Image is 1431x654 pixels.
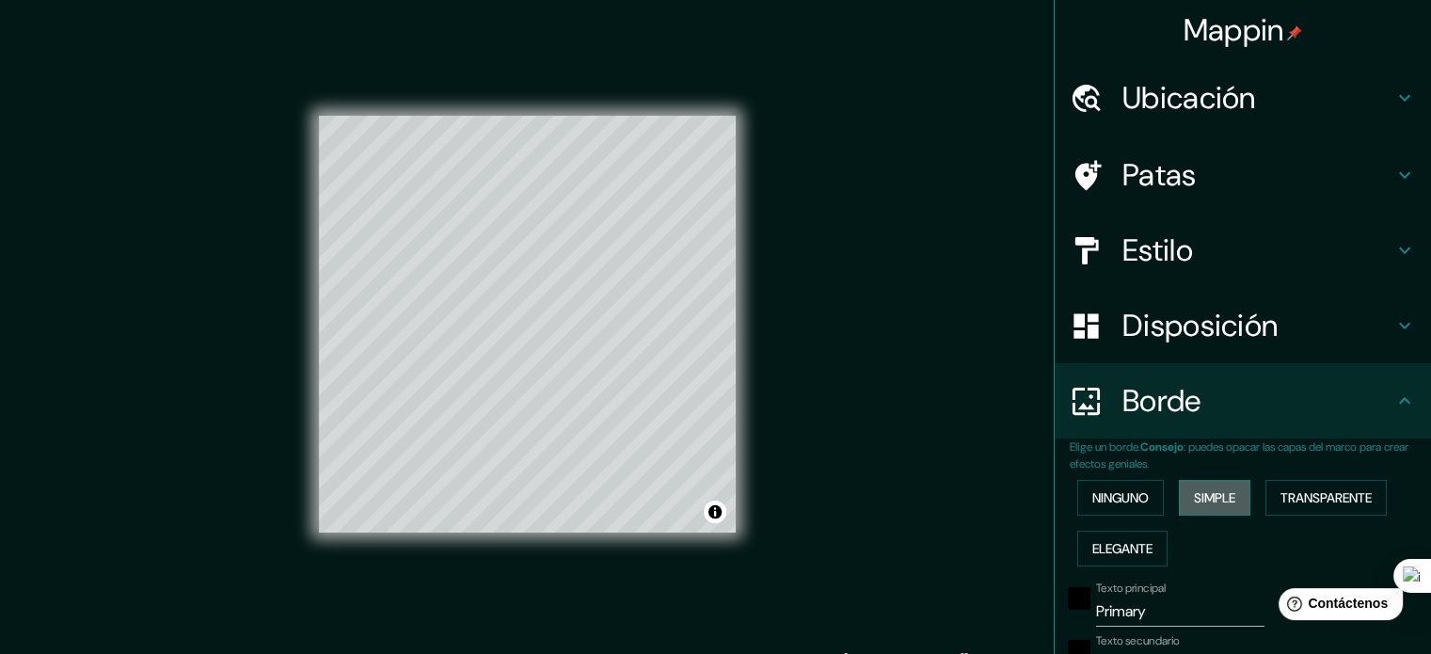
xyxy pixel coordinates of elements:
button: Simple [1179,480,1250,516]
font: Patas [1122,155,1197,195]
font: Elige un borde. [1070,439,1140,455]
div: Patas [1055,137,1431,213]
font: Ninguno [1092,489,1149,506]
font: : puedes opacar las capas del marco para crear efectos geniales. [1070,439,1408,471]
font: Estilo [1122,231,1193,270]
font: Mappin [1184,10,1284,50]
button: Activar o desactivar atribución [704,501,726,523]
div: Disposición [1055,288,1431,363]
font: Borde [1122,381,1201,421]
button: Transparente [1265,480,1387,516]
div: Ubicación [1055,60,1431,136]
button: Elegante [1077,531,1168,566]
font: Transparente [1280,489,1372,506]
button: negro [1068,587,1090,610]
font: Texto secundario [1096,633,1180,648]
button: Ninguno [1077,480,1164,516]
font: Ubicación [1122,78,1256,118]
font: Simple [1194,489,1235,506]
img: pin-icon.png [1287,25,1302,40]
div: Estilo [1055,213,1431,288]
font: Elegante [1092,540,1153,557]
iframe: Lanzador de widgets de ayuda [1264,581,1410,633]
font: Consejo [1140,439,1184,455]
font: Disposición [1122,306,1278,345]
div: Borde [1055,363,1431,439]
font: Texto principal [1096,581,1166,596]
